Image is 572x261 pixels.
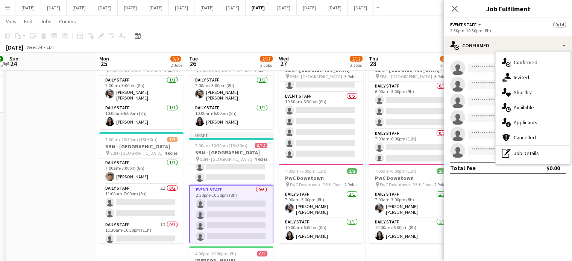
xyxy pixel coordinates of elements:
[255,143,267,148] span: 0/14
[195,251,236,256] span: 4:00pm-10:00pm (6h)
[369,164,453,243] div: 7:00am-6:00pm (11h)2/2PwC Downtown PwC Downtown - 25th Floor2 RolesDaily Staff1/17:00am-3:00pm (8...
[143,0,169,15] button: [DATE]
[188,59,198,68] span: 26
[189,50,273,129] app-job-card: 7:00am-6:00pm (11h)2/2PwC Downtown PwC Downtown - 25th Floor2 RolesDaily Staff1/17:00am-3:00pm (8...
[47,44,55,50] div: EDT
[257,251,267,256] span: 0/1
[21,17,36,26] a: Edit
[99,76,184,104] app-card-role: Daily Staff1/17:00am-3:00pm (8h)[PERSON_NAME] [PERSON_NAME]
[220,0,246,15] button: [DATE]
[99,158,184,184] app-card-role: Daily Staff1/17:00am-3:00pm (8h)[PERSON_NAME]
[56,17,79,26] a: Comms
[380,182,432,187] span: PwC Downtown - 25th Floor
[194,0,220,15] button: [DATE]
[450,164,476,172] div: Total fee
[189,55,198,62] span: Tue
[67,0,92,15] button: [DATE]
[369,82,453,129] app-card-role: Daily Staff0/36:00am-3:00pm (9h)
[546,164,560,172] div: $0.00
[380,74,432,79] span: SBN - [GEOGRAPHIC_DATA]
[37,17,55,26] a: Jobs
[6,18,17,25] span: View
[15,0,41,15] button: [DATE]
[165,150,178,156] span: 4 Roles
[8,59,18,68] span: 24
[169,0,194,15] button: [DATE]
[322,0,348,15] button: [DATE]
[25,44,44,50] span: Week 34
[496,130,570,145] div: Cancelled
[189,149,273,156] h3: SBN - [GEOGRAPHIC_DATA]
[444,36,572,54] div: Confirmed
[440,56,451,62] span: 2/9
[3,17,20,26] a: View
[450,22,482,27] button: Event Staff
[189,132,273,138] div: Draft
[99,55,109,62] span: Mon
[290,182,342,187] span: PwC Downtown - 25th Floor
[344,182,357,187] span: 2 Roles
[290,74,342,79] span: SBN - [GEOGRAPHIC_DATA]
[350,56,363,62] span: 2/12
[99,132,184,243] div: 7:00am-10:30pm (15h30m)1/7SBN - [GEOGRAPHIC_DATA] SBN - [GEOGRAPHIC_DATA]4 RolesDaily Staff1/17:0...
[369,129,453,166] app-card-role: Daily Staff0/27:00am-6:00pm (11h)
[496,115,570,130] div: Applicants
[344,74,357,79] span: 3 Roles
[92,0,118,15] button: [DATE]
[279,50,363,161] app-job-card: Draft6:00am-6:30pm (12h30m)0/10SBN - [GEOGRAPHIC_DATA] SBN - [GEOGRAPHIC_DATA]3 Roles Daily Staff...
[260,62,272,68] div: 3 Jobs
[99,104,184,129] app-card-role: Daily Staff1/110:00am-6:00pm (8h)[PERSON_NAME]
[553,22,566,27] span: 0/14
[369,50,453,161] app-job-card: Draft6:00am-6:00pm (12h)0/7SBN - [GEOGRAPHIC_DATA] SBN - [GEOGRAPHIC_DATA]3 RolesDaily Staff0/36:...
[170,56,181,62] span: 3/9
[271,0,297,15] button: [DATE]
[40,18,52,25] span: Jobs
[450,22,476,27] span: Event Staff
[375,168,416,174] span: 7:00am-6:00pm (11h)
[496,85,570,100] div: Shortlist
[99,143,184,150] h3: SBN - [GEOGRAPHIC_DATA]
[278,59,289,68] span: 27
[167,137,178,142] span: 1/7
[24,18,33,25] span: Edit
[189,76,273,104] app-card-role: Daily Staff1/17:00am-3:00pm (8h)[PERSON_NAME] [PERSON_NAME]
[279,190,363,218] app-card-role: Daily Staff1/17:00am-3:00pm (8h)[PERSON_NAME] [PERSON_NAME]
[434,74,447,79] span: 3 Roles
[255,156,267,162] span: 4 Roles
[434,182,447,187] span: 2 Roles
[246,0,271,15] button: [DATE]
[496,70,570,85] div: Invited
[189,104,273,129] app-card-role: Daily Staff1/110:00am-6:00pm (8h)[PERSON_NAME]
[440,62,452,68] div: 2 Jobs
[99,220,184,246] app-card-role: Daily Staff1I0/111:30am-10:30pm (11h)
[437,168,447,174] span: 2/2
[279,55,289,62] span: Wed
[98,59,109,68] span: 25
[347,168,357,174] span: 2/2
[369,218,453,243] app-card-role: Daily Staff1/110:00am-6:00pm (8h)[PERSON_NAME]
[369,55,378,62] span: Thu
[450,28,566,33] div: 2:30pm-10:30pm (8h)
[41,0,67,15] button: [DATE]
[279,164,363,243] app-job-card: 7:00am-6:00pm (11h)2/2PwC Downtown PwC Downtown - 25th Floor2 RolesDaily Staff1/17:00am-3:00pm (8...
[99,184,184,220] app-card-role: Daily Staff2I0/211:00am-7:00pm (8h)
[285,168,326,174] span: 7:00am-6:00pm (11h)
[496,55,570,70] div: Confirmed
[59,18,76,25] span: Comms
[369,175,453,181] h3: PwC Downtown
[279,92,363,161] app-card-role: Event Staff0/510:30am-6:30pm (8h)
[444,4,572,14] h3: Job Fulfilment
[200,156,252,162] span: SBN - [GEOGRAPHIC_DATA]
[189,148,273,185] app-card-role: Event Staff2I0/211:00am-10:00pm (11h)
[99,50,184,129] app-job-card: 7:00am-6:00pm (11h)2/2PwC Downtown PwC Downtown - 25th Floor2 RolesDaily Staff1/17:00am-3:00pm (8...
[6,44,23,51] div: [DATE]
[195,143,247,148] span: 7:00am-10:30pm (15h30m)
[279,218,363,243] app-card-role: Daily Staff1/110:00am-6:00pm (8h)[PERSON_NAME]
[189,132,273,243] app-job-card: Draft7:00am-10:30pm (15h30m)0/14SBN - [GEOGRAPHIC_DATA] SBN - [GEOGRAPHIC_DATA]4 Roles Event Staf...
